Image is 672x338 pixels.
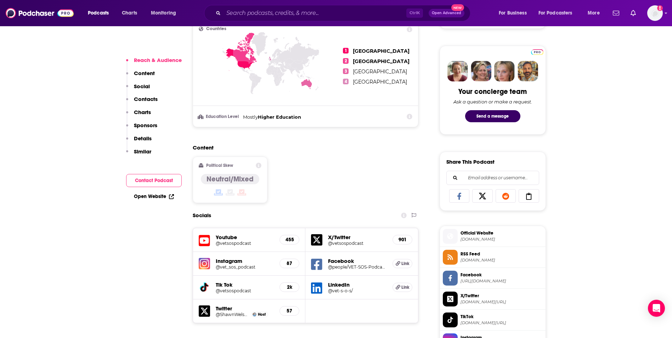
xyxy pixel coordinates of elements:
span: 3 [343,68,349,74]
a: RSS Feed[DOMAIN_NAME] [443,250,543,265]
img: User Profile [647,5,663,21]
img: iconImage [199,258,210,269]
h5: 2k [286,284,293,290]
div: Search followers [446,171,539,185]
p: Social [134,83,150,90]
button: Sponsors [126,122,157,135]
img: Jules Profile [494,61,515,81]
span: 4 [343,79,349,84]
h5: 455 [286,237,293,243]
p: Reach & Audience [134,57,182,63]
img: Podchaser Pro [531,49,543,55]
span: [GEOGRAPHIC_DATA] [353,79,407,85]
h5: Instagram [216,258,274,264]
a: Show notifications dropdown [610,7,622,19]
h5: 87 [286,260,293,266]
img: Barbara Profile [471,61,491,81]
button: Details [126,135,152,148]
p: Charts [134,109,151,116]
h2: Content [193,144,413,151]
a: Show notifications dropdown [628,7,639,19]
button: Charts [126,109,151,122]
span: Ctrl K [406,9,423,18]
h5: @ShawnWelsh00 [216,312,250,317]
h5: 57 [286,308,293,314]
a: Copy Link [519,189,539,203]
a: @people/VET-SOS-Podcast/100088481920773 [328,264,387,270]
img: Jon Profile [518,61,538,81]
span: TikTok [461,314,543,320]
span: New [451,4,464,11]
span: Open Advanced [432,11,461,15]
h5: Tik Tok [216,281,274,288]
a: Link [393,283,412,292]
input: Search podcasts, credits, & more... [224,7,406,19]
span: Link [401,261,410,266]
span: Podcasts [88,8,109,18]
h4: Neutral/Mixed [207,175,254,184]
p: Content [134,70,155,77]
div: Ask a question or make a request. [453,99,532,105]
a: Pro website [531,48,543,55]
img: Shawn Welsh [253,312,256,316]
h5: 901 [399,237,406,243]
span: More [588,8,600,18]
h3: Education Level [199,114,240,119]
a: Share on Reddit [496,189,516,203]
h5: Facebook [328,258,387,264]
span: Host [258,312,266,317]
a: @vetsospodcast [328,241,387,246]
span: Higher Education [258,114,301,120]
div: Search podcasts, credits, & more... [211,5,477,21]
button: Contacts [126,96,158,109]
a: @vet_sos_podcast [216,264,274,270]
a: Facebook[URL][DOMAIN_NAME] [443,271,543,286]
div: Open Intercom Messenger [648,300,665,317]
span: Monitoring [151,8,176,18]
a: Share on Facebook [449,189,470,203]
img: Podchaser - Follow, Share and Rate Podcasts [6,6,74,20]
button: open menu [583,7,609,19]
p: Similar [134,148,151,155]
a: X/Twitter[DOMAIN_NAME][URL] [443,292,543,306]
input: Email address or username... [452,171,533,185]
h3: Share This Podcast [446,158,495,165]
div: Your concierge team [458,87,527,96]
span: For Podcasters [538,8,572,18]
span: twitter.com/vetsospodcast [461,299,543,305]
svg: Add a profile image [657,5,663,11]
p: Sponsors [134,122,157,129]
span: Facebook [461,272,543,278]
h5: Youtube [216,234,274,241]
span: [GEOGRAPHIC_DATA] [353,68,407,75]
h2: Political Skew [206,163,233,168]
span: vetsospodcast.com [461,237,543,242]
a: Open Website [134,193,174,199]
p: Contacts [134,96,158,102]
a: Official Website[DOMAIN_NAME] [443,229,543,244]
h5: Twitter [216,305,274,312]
span: Countries [206,27,226,31]
a: @vetsospodcast [216,241,274,246]
span: X/Twitter [461,293,543,299]
button: Contact Podcast [126,174,182,187]
h2: Socials [193,209,211,222]
span: tiktok.com/@vetsospodcast [461,320,543,326]
span: 1 [343,48,349,53]
button: Open AdvancedNew [429,9,464,17]
button: open menu [494,7,536,19]
a: @vet-s-o-s/ [328,288,387,293]
button: Content [126,70,155,83]
a: Charts [117,7,141,19]
button: Send a message [465,110,520,122]
span: RSS Feed [461,251,543,257]
span: Logged in as ccristobal [647,5,663,21]
span: Official Website [461,230,543,236]
span: For Business [499,8,527,18]
button: Similar [126,148,151,161]
p: Details [134,135,152,142]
